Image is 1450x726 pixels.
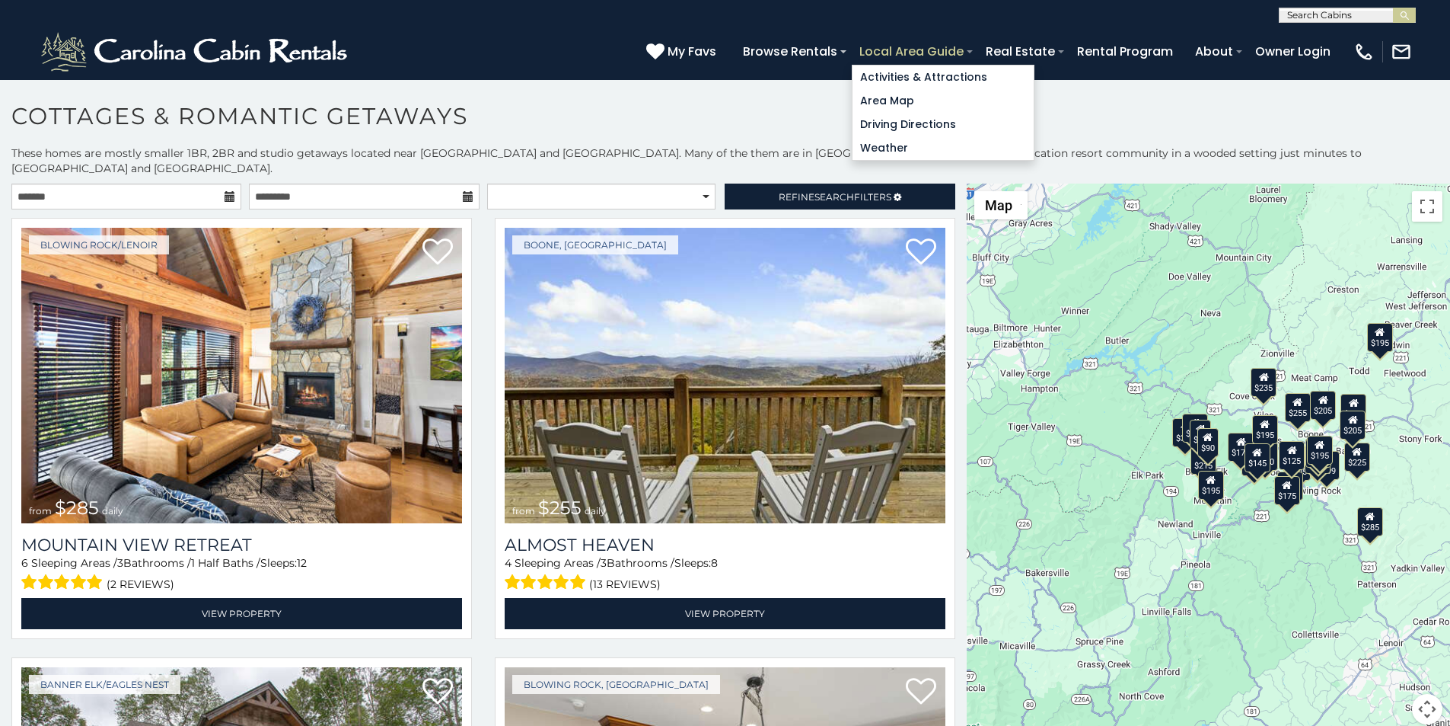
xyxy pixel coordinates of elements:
[1280,441,1305,470] div: $125
[711,556,718,570] span: 8
[29,505,52,517] span: from
[191,556,260,570] span: 1 Half Baths /
[852,66,1034,89] a: Activities & Attractions
[601,556,607,570] span: 3
[512,235,678,254] a: Boone, [GEOGRAPHIC_DATA]
[1244,443,1270,472] div: $145
[906,237,936,269] a: Add to favorites
[985,197,1012,213] span: Map
[21,228,462,523] img: Mountain View Retreat
[814,191,854,203] span: Search
[852,38,971,65] a: Local Area Guide
[505,535,945,555] a: Almost Heaven
[646,42,720,62] a: My Favs
[1340,411,1366,440] div: $205
[1190,420,1212,449] div: $85
[978,38,1063,65] a: Real Estate
[1344,443,1370,472] div: $225
[102,505,123,517] span: daily
[852,136,1034,160] a: Weather
[55,497,99,519] span: $285
[512,505,535,517] span: from
[779,191,891,203] span: Refine Filters
[21,556,28,570] span: 6
[1191,446,1217,475] div: $215
[668,42,716,61] span: My Favs
[1197,428,1219,457] div: $90
[1198,471,1224,500] div: $195
[1069,38,1181,65] a: Rental Program
[29,235,169,254] a: Blowing Rock/Lenoir
[297,556,307,570] span: 12
[21,555,462,594] div: Sleeping Areas / Bathrooms / Sleeps:
[585,505,606,517] span: daily
[852,89,1034,113] a: Area Map
[422,676,453,708] a: Add to favorites
[1341,394,1367,423] div: $200
[725,184,954,209] a: RefineSearchFilters
[505,598,945,629] a: View Property
[21,535,462,555] a: Mountain View Retreat
[1367,323,1393,352] div: $195
[1307,436,1333,465] div: $195
[1412,191,1442,222] button: Toggle fullscreen view
[505,228,945,523] a: Almost Heaven from $255 daily
[852,113,1034,136] a: Driving Directions
[735,38,845,65] a: Browse Rentals
[117,556,123,570] span: 3
[1306,439,1332,468] div: $190
[1173,418,1199,447] div: $315
[21,598,462,629] a: View Property
[1229,433,1254,462] div: $170
[29,675,180,694] a: Banner Elk/Eagles Nest
[1285,393,1311,422] div: $255
[1357,507,1383,536] div: $285
[505,228,945,523] img: Almost Heaven
[1251,368,1277,397] div: $235
[1278,472,1304,501] div: $275
[906,676,936,708] a: Add to favorites
[1311,391,1337,420] div: $205
[1274,476,1300,505] div: $175
[422,237,453,269] a: Add to favorites
[1391,41,1412,62] img: mail-regular-white.png
[107,574,174,594] span: (2 reviews)
[505,555,945,594] div: Sleeping Areas / Bathrooms / Sleeps:
[974,191,1028,219] button: Change map style
[1412,694,1442,724] button: Map camera controls
[1183,414,1209,443] div: $235
[1252,415,1278,444] div: $195
[589,574,661,594] span: (13 reviews)
[538,497,582,519] span: $255
[1187,38,1241,65] a: About
[1248,38,1338,65] a: Owner Login
[1353,41,1375,62] img: phone-regular-white.png
[38,29,354,75] img: White-1-2.png
[512,675,720,694] a: Blowing Rock, [GEOGRAPHIC_DATA]
[505,556,511,570] span: 4
[21,228,462,523] a: Mountain View Retreat from $285 daily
